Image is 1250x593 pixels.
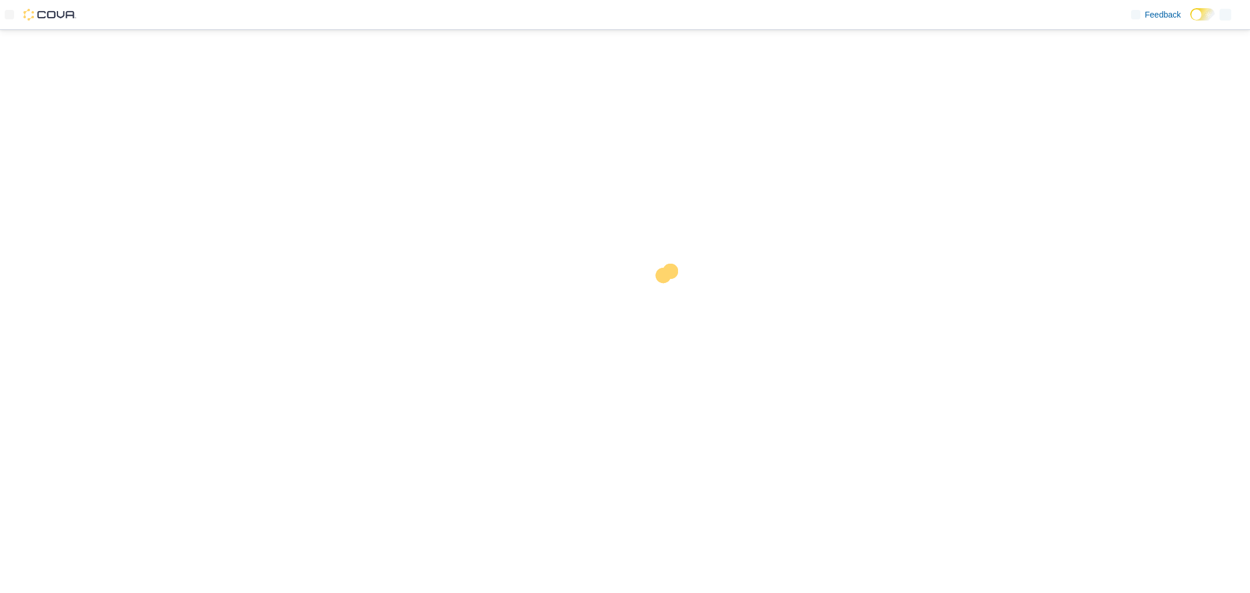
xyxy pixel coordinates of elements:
a: Feedback [1126,3,1186,26]
img: Cova [23,9,76,21]
span: Feedback [1145,9,1181,21]
img: cova-loader [625,255,713,343]
input: Dark Mode [1190,8,1215,21]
